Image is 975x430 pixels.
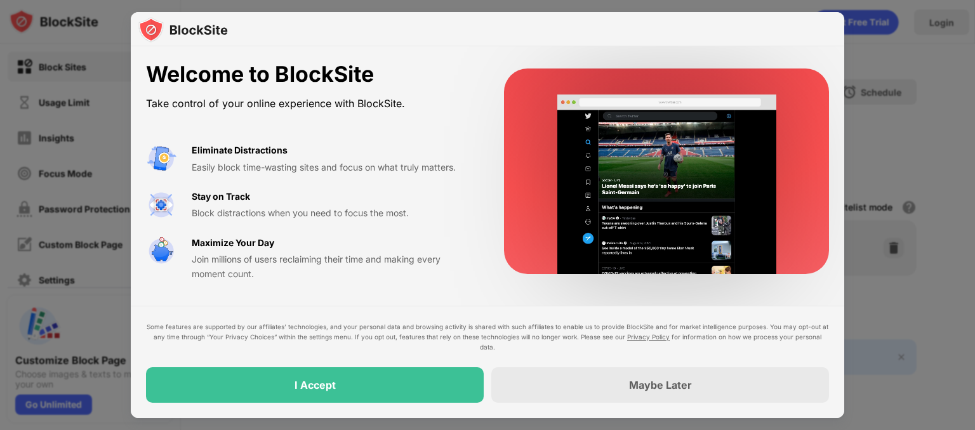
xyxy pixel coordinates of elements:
img: value-avoid-distractions.svg [146,143,176,174]
img: value-safe-time.svg [146,236,176,266]
div: Block distractions when you need to focus the most. [192,206,474,220]
div: Maximize Your Day [192,236,274,250]
img: logo-blocksite.svg [138,17,228,42]
div: I Accept [295,379,336,391]
div: Eliminate Distractions [192,143,288,157]
div: Stay on Track [192,190,250,204]
div: Welcome to BlockSite [146,62,474,88]
div: Take control of your online experience with BlockSite. [146,94,474,113]
a: Privacy Policy [627,333,670,341]
div: Some features are supported by our affiliates’ technologies, and your personal data and browsing ... [146,322,829,352]
img: value-focus.svg [146,190,176,220]
div: Join millions of users reclaiming their time and making every moment count. [192,252,474,281]
div: Easily block time-wasting sites and focus on what truly matters. [192,160,474,174]
div: Maybe Later [629,379,692,391]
